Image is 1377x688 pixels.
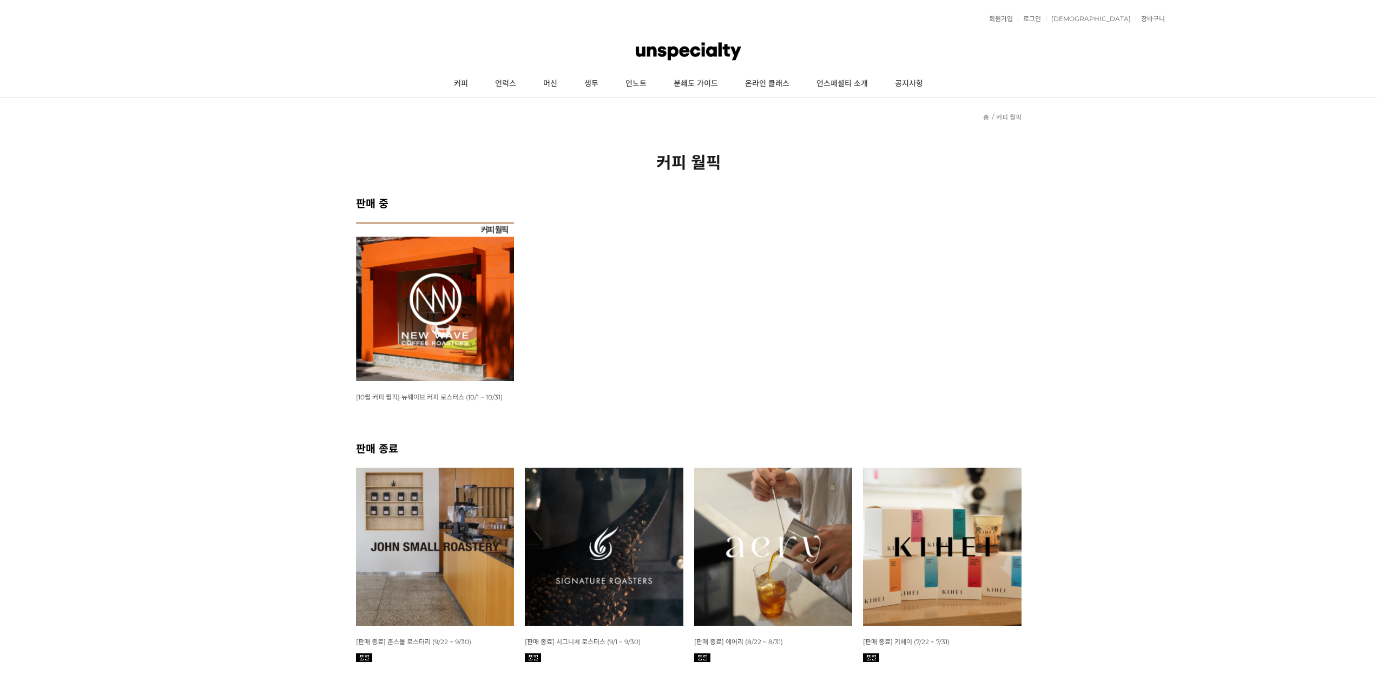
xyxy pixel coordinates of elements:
[356,653,372,662] img: 품절
[1046,16,1131,22] a: [DEMOGRAPHIC_DATA]
[660,70,732,97] a: 분쇄도 가이드
[863,637,950,646] a: [판매 종료] 키헤이 (7/22 ~ 7/31)
[1136,16,1165,22] a: 장바구니
[440,70,482,97] a: 커피
[356,637,471,646] a: [판매 종료] 존스몰 로스터리 (9/22 ~ 9/30)
[612,70,660,97] a: 언노트
[356,149,1022,173] h2: 커피 월픽
[694,637,783,646] a: [판매 종료] 에어리 (8/22 ~ 8/31)
[525,468,683,626] img: [판매 종료] 시그니쳐 로스터스 (9/1 ~ 9/30)
[482,70,530,97] a: 언럭스
[356,195,1022,211] h2: 판매 중
[525,653,541,662] img: 품절
[863,468,1022,626] img: 7월 커피 스몰 월픽 키헤이
[356,468,515,626] img: [판매 종료] 존스몰 로스터리 (9/22 ~ 9/30)
[996,113,1022,121] a: 커피 월픽
[356,393,503,401] span: [10월 커피 월픽] 뉴웨이브 커피 로스터스 (10/1 ~ 10/31)
[863,653,879,662] img: 품절
[983,113,989,121] a: 홈
[803,70,881,97] a: 언스페셜티 소개
[732,70,803,97] a: 온라인 클래스
[525,637,641,646] a: [판매 종료] 시그니쳐 로스터스 (9/1 ~ 9/30)
[984,16,1013,22] a: 회원가입
[356,222,515,381] img: [10월 커피 월픽] 뉴웨이브 커피 로스터스 (10/1 ~ 10/31)
[636,35,741,68] img: 언스페셜티 몰
[694,653,710,662] img: 품절
[694,468,853,626] img: 8월 커피 스몰 월픽 에어리
[881,70,937,97] a: 공지사항
[356,440,1022,456] h2: 판매 종료
[571,70,612,97] a: 생두
[530,70,571,97] a: 머신
[356,392,503,401] a: [10월 커피 월픽] 뉴웨이브 커피 로스터스 (10/1 ~ 10/31)
[1018,16,1041,22] a: 로그인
